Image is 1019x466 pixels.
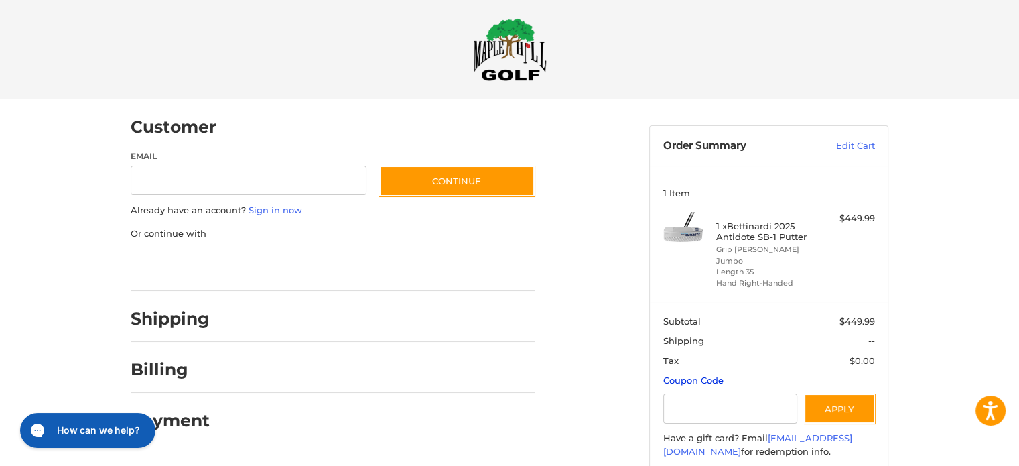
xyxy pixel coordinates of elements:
span: Subtotal [663,316,701,327]
h4: 1 x Bettinardi 2025 Antidote SB-1 Putter [716,221,819,243]
div: $449.99 [822,212,875,225]
div: Have a gift card? Email for redemption info. [663,432,875,458]
button: Continue [379,166,535,196]
a: [EMAIL_ADDRESS][DOMAIN_NAME] [663,432,852,457]
img: Maple Hill Golf [473,18,547,81]
h2: Payment [131,410,210,431]
input: Gift Certificate or Coupon Code [663,394,798,424]
iframe: Gorgias live chat messenger [13,408,159,453]
iframe: Google Customer Reviews [908,430,1019,466]
iframe: PayPal-paypal [127,253,227,278]
span: Tax [663,355,679,366]
h3: 1 Item [663,188,875,198]
span: $0.00 [850,355,875,366]
span: -- [868,335,875,346]
span: $449.99 [839,316,875,327]
a: Coupon Code [663,375,724,386]
span: Shipping [663,335,704,346]
li: Grip [PERSON_NAME] Jumbo [716,244,819,266]
a: Edit Cart [807,139,875,153]
h2: Customer [131,117,216,137]
h2: Billing [131,359,209,380]
h2: Shipping [131,308,210,329]
a: Sign in now [249,205,302,215]
li: Length 35 [716,266,819,278]
li: Hand Right-Handed [716,278,819,289]
button: Apply [804,394,875,424]
p: Already have an account? [131,204,535,217]
h3: Order Summary [663,139,807,153]
p: Or continue with [131,227,535,241]
label: Email [131,150,366,162]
